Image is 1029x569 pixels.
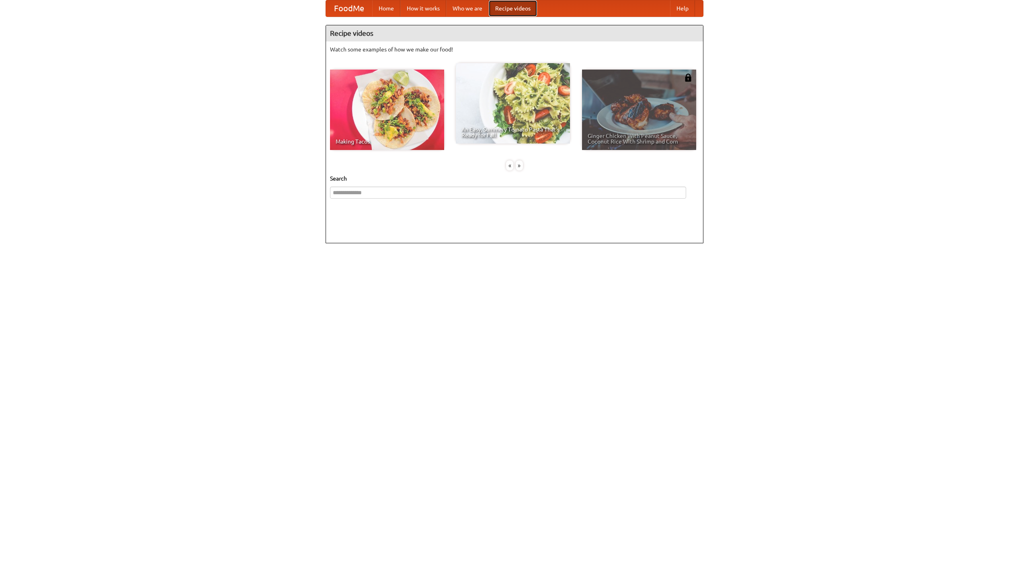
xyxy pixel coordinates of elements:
div: » [516,160,523,170]
a: How it works [400,0,446,16]
a: Making Tacos [330,70,444,150]
div: « [506,160,513,170]
a: Home [372,0,400,16]
a: Who we are [446,0,489,16]
a: Recipe videos [489,0,537,16]
img: 483408.png [684,74,692,82]
span: An Easy, Summery Tomato Pasta That's Ready for Fall [461,127,564,138]
a: FoodMe [326,0,372,16]
a: An Easy, Summery Tomato Pasta That's Ready for Fall [456,63,570,144]
h4: Recipe videos [326,25,703,41]
h5: Search [330,175,699,183]
a: Help [670,0,695,16]
span: Making Tacos [336,139,439,144]
p: Watch some examples of how we make our food! [330,45,699,53]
